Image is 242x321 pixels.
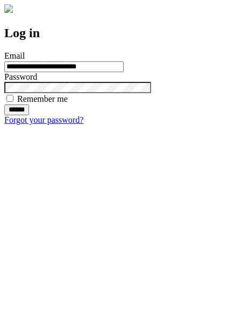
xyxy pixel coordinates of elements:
[4,51,25,60] label: Email
[17,94,68,103] label: Remember me
[4,72,37,81] label: Password
[4,26,238,40] h2: Log in
[4,4,13,13] img: logo-4e3dc11c47720685a147b03b5a06dd966a58ff35d612b21f08c02c0306f2b779.png
[4,115,83,124] a: Forgot your password?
